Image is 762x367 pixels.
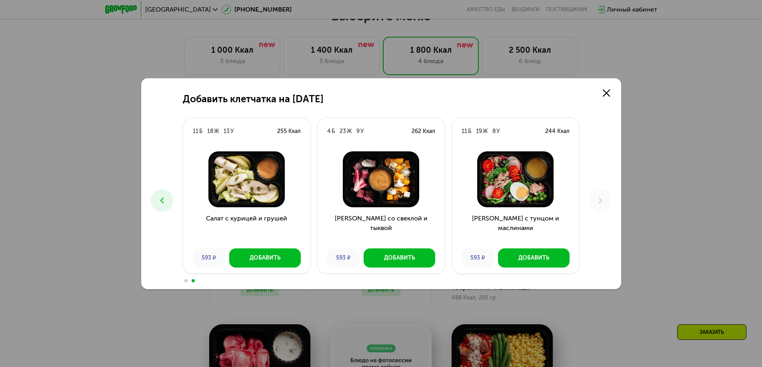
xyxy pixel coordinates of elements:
div: 244 Ккал [545,127,570,135]
div: 593 ₽ [327,248,360,268]
div: 23 [340,127,346,135]
button: Добавить [364,248,435,268]
div: 13 [224,127,230,135]
div: 593 ₽ [193,248,225,268]
img: Салат с курицей и грушей [190,151,304,207]
div: 11 [462,127,467,135]
h2: Добавить клетчатка на [DATE] [183,93,324,105]
div: Добавить [384,254,415,262]
div: 18 [207,127,213,135]
div: У [360,127,364,135]
div: 9 [356,127,360,135]
h3: [PERSON_NAME] с тунцом и маслинами [452,214,579,242]
div: 8 [492,127,496,135]
div: У [230,127,234,135]
div: Б [332,127,335,135]
div: Б [199,127,202,135]
div: Ж [214,127,219,135]
div: Б [468,127,471,135]
div: Добавить [250,254,280,262]
div: 11 [193,127,198,135]
div: Ж [483,127,488,135]
div: Добавить [518,254,549,262]
div: 255 Ккал [277,127,301,135]
div: 4 [327,127,331,135]
button: Добавить [229,248,301,268]
img: Салат со свеклой и тыквой [324,151,438,207]
img: Салат с тунцом и маслинами [458,151,573,207]
h3: Салат с курицей и грушей [183,214,310,242]
button: Добавить [498,248,570,268]
h3: [PERSON_NAME] со свеклой и тыквой [318,214,445,242]
div: Ж [347,127,352,135]
div: 262 Ккал [412,127,435,135]
div: У [496,127,500,135]
div: 19 [476,127,482,135]
div: 593 ₽ [462,248,494,268]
